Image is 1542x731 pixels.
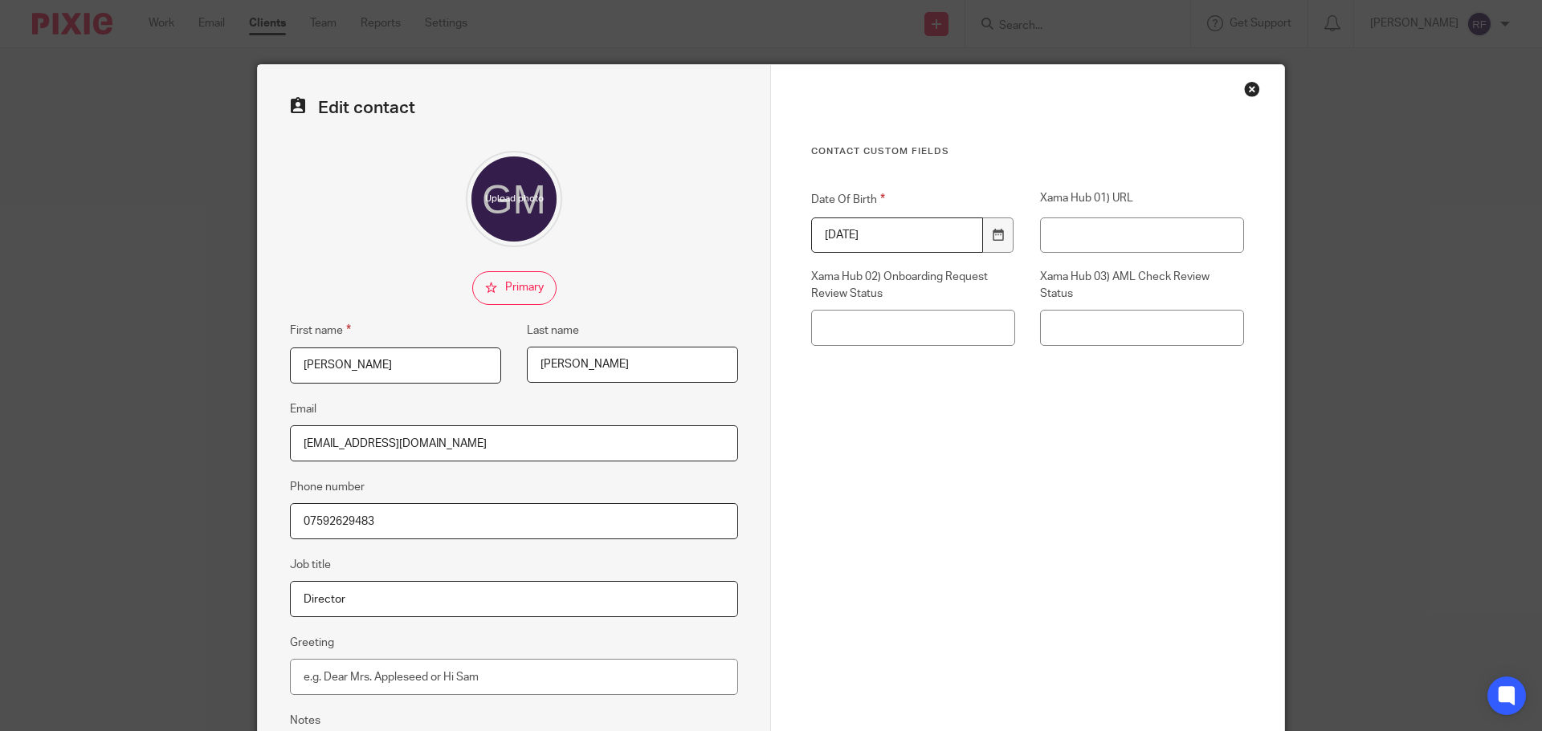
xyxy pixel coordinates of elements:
[527,323,579,339] label: Last name
[811,269,1015,302] label: Xama Hub 02) Onboarding Request Review Status
[290,401,316,417] label: Email
[811,217,983,254] input: YYYY-MM-DD
[1244,81,1260,97] div: Close this dialog window
[811,190,1015,209] label: Date Of Birth
[290,713,320,729] label: Notes
[290,557,331,573] label: Job title
[290,479,365,495] label: Phone number
[290,635,334,651] label: Greeting
[290,659,738,695] input: e.g. Dear Mrs. Appleseed or Hi Sam
[811,145,1244,158] h3: Contact Custom fields
[1040,190,1244,209] label: Xama Hub 01) URL
[1040,269,1244,302] label: Xama Hub 03) AML Check Review Status
[290,321,351,339] label: First name
[290,97,738,119] h2: Edit contact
